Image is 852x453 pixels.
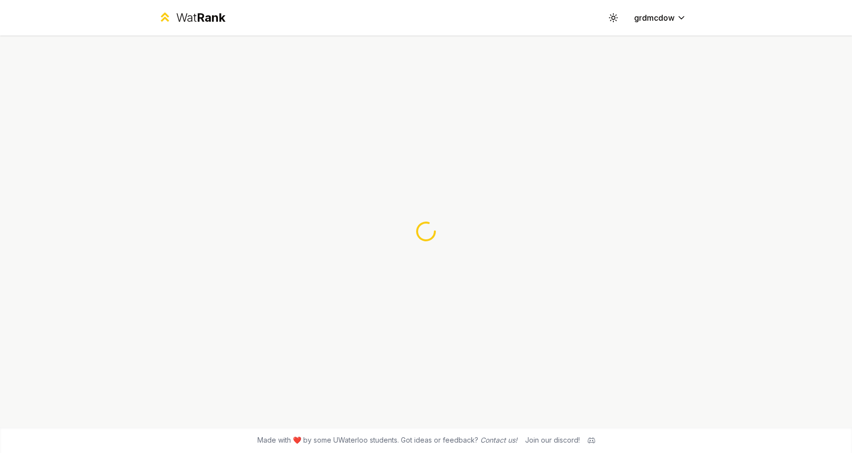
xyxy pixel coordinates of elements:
span: Rank [197,10,225,25]
span: grdmcdow [634,12,674,24]
button: grdmcdow [626,9,694,27]
span: Made with ❤️ by some UWaterloo students. Got ideas or feedback? [257,435,517,445]
div: Wat [176,10,225,26]
div: Join our discord! [525,435,580,445]
a: Contact us! [480,436,517,444]
a: WatRank [158,10,225,26]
